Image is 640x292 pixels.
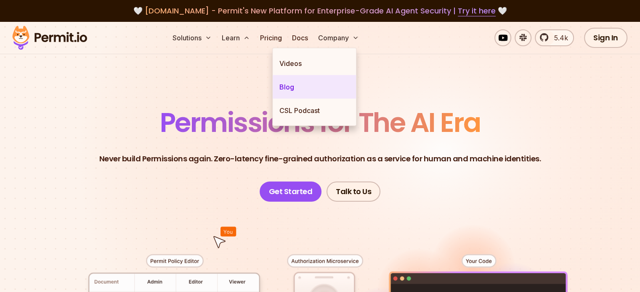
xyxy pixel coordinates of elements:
[169,29,215,46] button: Solutions
[273,52,356,75] a: Videos
[289,29,311,46] a: Docs
[273,75,356,99] a: Blog
[20,5,620,17] div: 🤍 🤍
[584,28,627,48] a: Sign In
[273,99,356,122] a: CSL Podcast
[160,104,481,141] span: Permissions for The AI Era
[549,33,568,43] span: 5.4k
[315,29,362,46] button: Company
[327,182,380,202] a: Talk to Us
[99,153,541,165] p: Never build Permissions again. Zero-latency fine-grained authorization as a service for human and...
[260,182,322,202] a: Get Started
[8,24,91,52] img: Permit logo
[218,29,253,46] button: Learn
[458,5,496,16] a: Try it here
[257,29,285,46] a: Pricing
[535,29,574,46] a: 5.4k
[145,5,496,16] span: [DOMAIN_NAME] - Permit's New Platform for Enterprise-Grade AI Agent Security |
